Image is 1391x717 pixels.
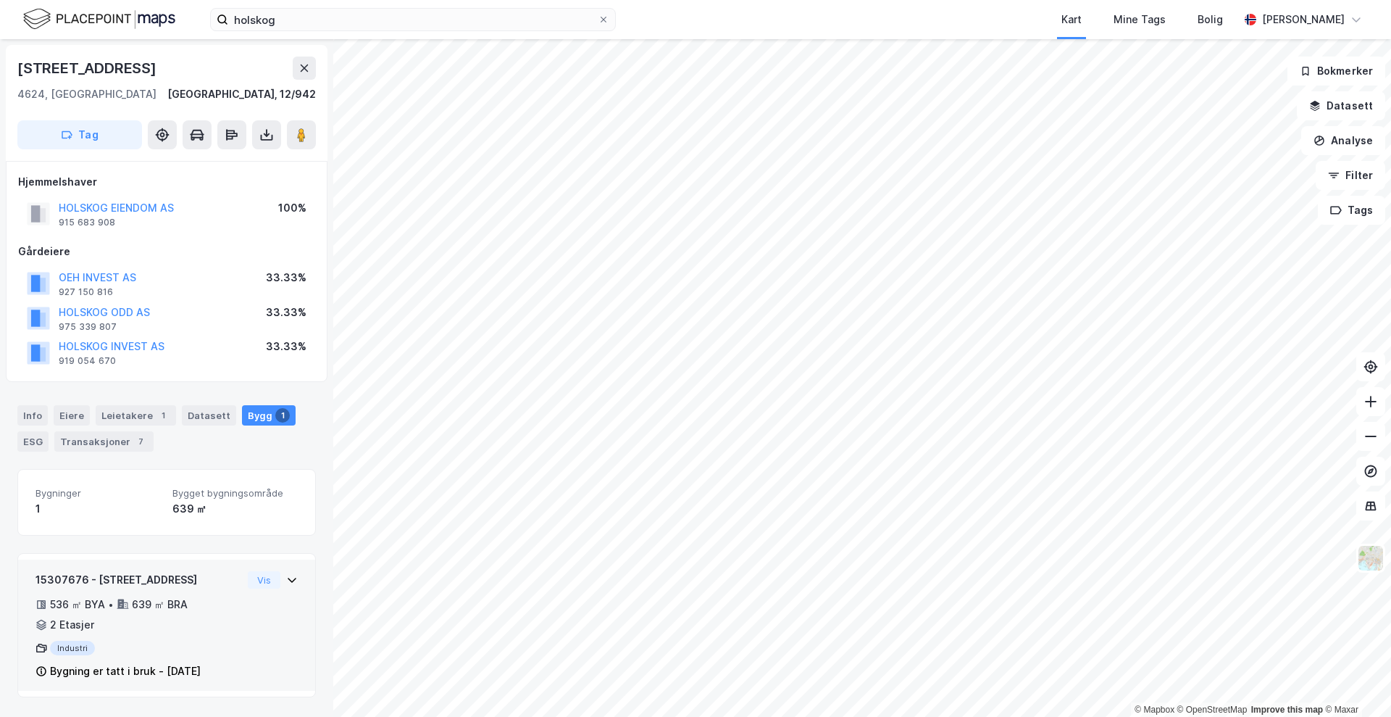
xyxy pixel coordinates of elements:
[17,431,49,452] div: ESG
[59,286,113,298] div: 927 150 816
[1297,91,1385,120] button: Datasett
[1177,705,1248,715] a: OpenStreetMap
[1316,161,1385,190] button: Filter
[17,57,159,80] div: [STREET_ADDRESS]
[59,217,115,228] div: 915 683 908
[133,434,148,449] div: 7
[266,269,306,286] div: 33.33%
[35,500,161,518] div: 1
[1251,705,1323,715] a: Improve this map
[1357,544,1384,572] img: Z
[172,487,298,500] span: Bygget bygningsområde
[275,408,290,423] div: 1
[23,7,175,32] img: logo.f888ab2527a4732fd821a326f86c7f29.svg
[266,304,306,321] div: 33.33%
[167,86,316,103] div: [GEOGRAPHIC_DATA], 12/942
[54,405,90,426] div: Eiere
[1319,647,1391,717] iframe: Chat Widget
[35,571,242,589] div: 15307676 - [STREET_ADDRESS]
[17,86,156,103] div: 4624, [GEOGRAPHIC_DATA]
[50,663,201,680] div: Bygning er tatt i bruk - [DATE]
[50,616,94,634] div: 2 Etasjer
[156,408,170,423] div: 1
[1287,57,1385,86] button: Bokmerker
[248,571,280,589] button: Vis
[18,173,315,191] div: Hjemmelshaver
[18,243,315,260] div: Gårdeiere
[50,596,105,613] div: 536 ㎡ BYA
[59,355,116,367] div: 919 054 670
[17,120,142,149] button: Tag
[96,405,176,426] div: Leietakere
[1319,647,1391,717] div: Kontrollprogram for chat
[1301,126,1385,155] button: Analyse
[1114,11,1166,28] div: Mine Tags
[278,199,306,217] div: 100%
[1318,196,1385,225] button: Tags
[1262,11,1345,28] div: [PERSON_NAME]
[228,9,598,30] input: Søk på adresse, matrikkel, gårdeiere, leietakere eller personer
[54,431,154,452] div: Transaksjoner
[242,405,296,426] div: Bygg
[1198,11,1223,28] div: Bolig
[17,405,48,426] div: Info
[35,487,161,500] span: Bygninger
[59,321,117,333] div: 975 339 807
[108,599,114,610] div: •
[266,338,306,355] div: 33.33%
[132,596,188,613] div: 639 ㎡ BRA
[1135,705,1174,715] a: Mapbox
[1061,11,1082,28] div: Kart
[182,405,236,426] div: Datasett
[172,500,298,518] div: 639 ㎡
